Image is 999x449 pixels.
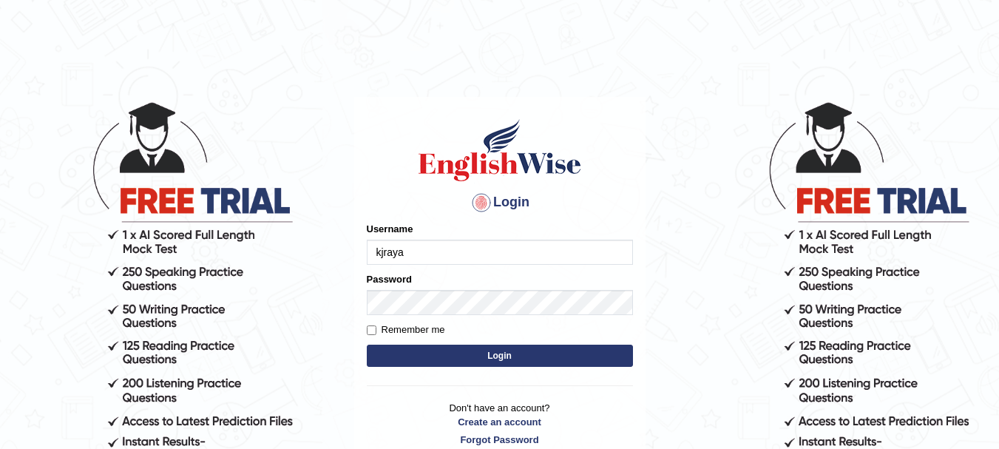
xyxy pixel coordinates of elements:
input: Remember me [367,325,376,335]
h4: Login [367,191,633,215]
label: Password [367,272,412,286]
p: Don't have an account? [367,401,633,447]
button: Login [367,345,633,367]
label: Username [367,222,413,236]
a: Forgot Password [367,433,633,447]
img: Logo of English Wise sign in for intelligent practice with AI [416,117,584,183]
label: Remember me [367,323,445,337]
a: Create an account [367,415,633,429]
